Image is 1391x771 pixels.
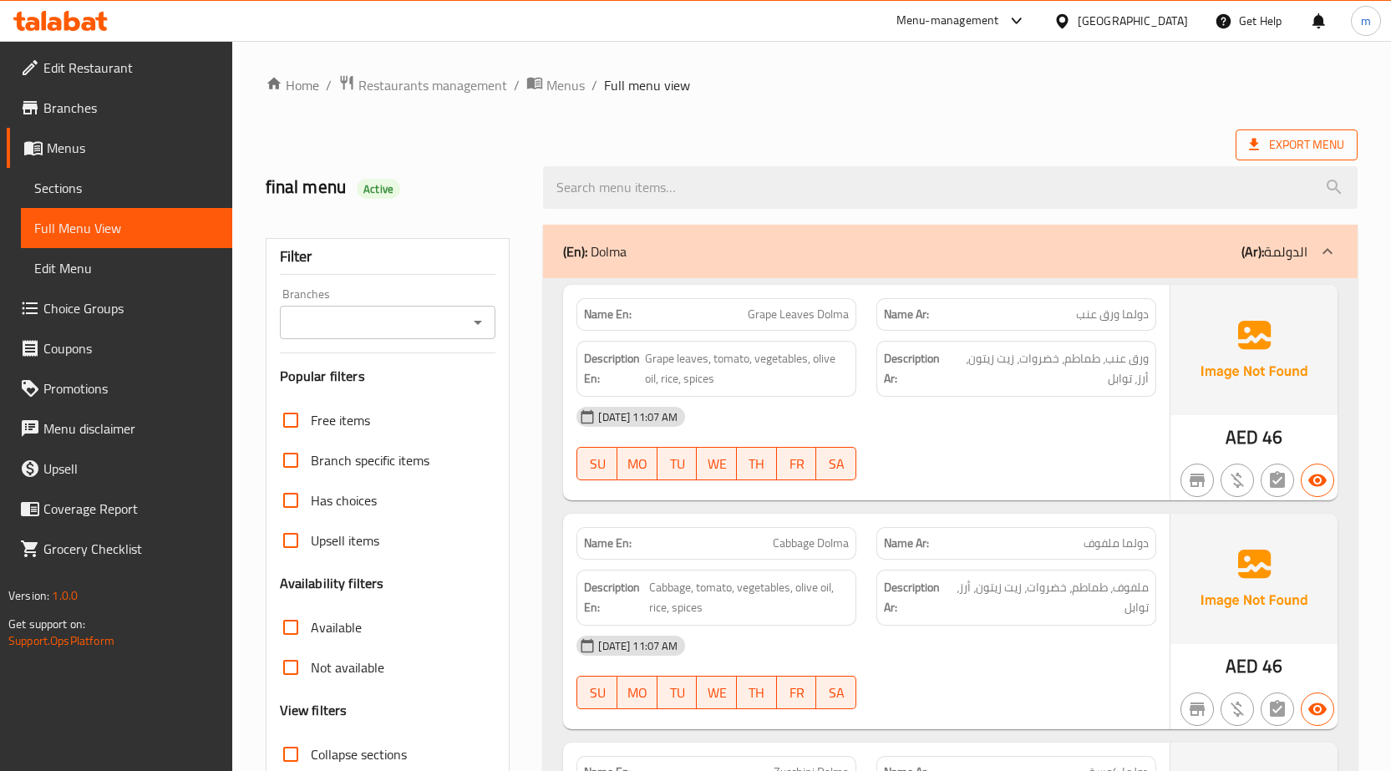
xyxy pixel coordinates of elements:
[7,368,232,408] a: Promotions
[624,452,651,476] span: MO
[584,681,611,705] span: SU
[1226,421,1258,454] span: AED
[703,452,730,476] span: WE
[777,447,817,480] button: FR
[617,676,657,709] button: MO
[1078,12,1188,30] div: [GEOGRAPHIC_DATA]
[584,535,632,552] strong: Name En:
[657,676,698,709] button: TU
[338,74,507,96] a: Restaurants management
[43,499,219,519] span: Coverage Report
[43,378,219,398] span: Promotions
[357,181,400,197] span: Active
[645,348,849,389] span: Grape leaves, tomato, vegetables, olive oil, rice, spices
[311,744,407,764] span: Collapse sections
[823,452,850,476] span: SA
[543,225,1358,278] div: (En): Dolma(Ar):الدولمة
[280,574,384,593] h3: Availability filters
[546,75,585,95] span: Menus
[1180,692,1214,726] button: Not branch specific item
[43,539,219,559] span: Grocery Checklist
[1301,464,1334,497] button: Available
[7,48,232,88] a: Edit Restaurant
[748,306,849,323] span: Grape Leaves Dolma
[266,74,1358,96] nav: breadcrumb
[823,681,850,705] span: SA
[7,408,232,449] a: Menu disclaimer
[591,75,597,95] li: /
[1261,692,1294,726] button: Not has choices
[311,657,384,677] span: Not available
[884,306,929,323] strong: Name Ar:
[657,447,698,480] button: TU
[1076,306,1149,323] span: دولما ورق عنب
[951,348,1149,389] span: ورق عنب، طماطم، خضروات، زيت زيتون، أرز، توابل
[584,452,611,476] span: SU
[280,701,348,720] h3: View filters
[43,298,219,318] span: Choice Groups
[21,208,232,248] a: Full Menu View
[1301,692,1334,726] button: Available
[34,258,219,278] span: Edit Menu
[737,447,777,480] button: TH
[311,450,429,470] span: Branch specific items
[466,311,490,334] button: Open
[7,88,232,128] a: Branches
[884,348,947,389] strong: Description Ar:
[311,530,379,550] span: Upsell items
[43,338,219,358] span: Coupons
[7,328,232,368] a: Coupons
[884,535,929,552] strong: Name Ar:
[514,75,520,95] li: /
[7,489,232,529] a: Coverage Report
[1241,241,1307,261] p: الدولمة
[816,676,856,709] button: SA
[777,676,817,709] button: FR
[1170,514,1338,644] img: Ae5nvW7+0k+MAAAAAElFTkSuQmCC
[664,452,691,476] span: TU
[43,418,219,439] span: Menu disclaimer
[7,288,232,328] a: Choice Groups
[21,168,232,208] a: Sections
[1180,464,1214,497] button: Not branch specific item
[576,447,617,480] button: SU
[43,459,219,479] span: Upsell
[744,452,770,476] span: TH
[737,676,777,709] button: TH
[591,409,684,425] span: [DATE] 11:07 AM
[7,529,232,569] a: Grocery Checklist
[584,348,642,389] strong: Description En:
[280,239,496,275] div: Filter
[543,166,1358,209] input: search
[8,630,114,652] a: Support.OpsPlatform
[952,577,1149,618] span: ملفوف، طماطم، خضروات، زيت زيتون، أرز، توابل
[1084,535,1149,552] span: دولما ملفوف
[52,585,78,606] span: 1.0.0
[280,367,496,386] h3: Popular filters
[43,98,219,118] span: Branches
[358,75,507,95] span: Restaurants management
[1249,134,1344,155] span: Export Menu
[311,490,377,510] span: Has choices
[664,681,691,705] span: TU
[1221,692,1254,726] button: Purchased item
[697,676,737,709] button: WE
[563,241,627,261] p: Dolma
[1221,464,1254,497] button: Purchased item
[896,11,999,31] div: Menu-management
[784,452,810,476] span: FR
[576,676,617,709] button: SU
[1262,421,1282,454] span: 46
[1361,12,1371,30] span: m
[703,681,730,705] span: WE
[584,577,646,618] strong: Description En:
[357,179,400,199] div: Active
[773,535,849,552] span: Cabbage Dolma
[1262,650,1282,682] span: 46
[1241,239,1264,264] b: (Ar):
[43,58,219,78] span: Edit Restaurant
[266,75,319,95] a: Home
[744,681,770,705] span: TH
[34,218,219,238] span: Full Menu View
[8,585,49,606] span: Version:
